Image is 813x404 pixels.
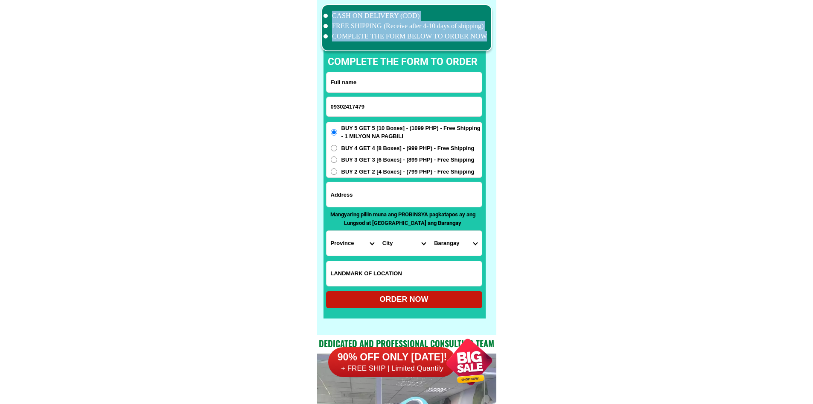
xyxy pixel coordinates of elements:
[341,168,475,176] span: BUY 2 GET 2 [4 Boxes] - (799 PHP) - Free Shipping
[323,11,487,21] li: CASH ON DELIVERY (COD)
[341,124,482,141] span: BUY 5 GET 5 [10 Boxes] - (1099 PHP) - Free Shipping - 1 MILYON NA PAGBILI
[378,231,430,256] select: Select district
[326,294,482,305] div: ORDER NOW
[323,31,487,41] li: COMPLETE THE FORM BELOW TO ORDER NOW
[319,55,486,70] p: complete the form to order
[341,156,475,164] span: BUY 3 GET 3 [6 Boxes] - (899 PHP) - Free Shipping
[341,144,475,153] span: BUY 4 GET 4 [8 Boxes] - (999 PHP) - Free Shipping
[326,231,378,256] select: Select province
[331,129,337,136] input: BUY 5 GET 5 [10 Boxes] - (1099 PHP) - Free Shipping - 1 MILYON NA PAGBILI
[331,168,337,175] input: BUY 2 GET 2 [4 Boxes] - (799 PHP) - Free Shipping
[326,210,480,227] p: Mangyaring piliin muna ang PROBINSYA pagkatapos ay ang Lungsod at [GEOGRAPHIC_DATA] ang Barangay
[328,351,456,364] h6: 90% OFF ONLY [DATE]!
[326,182,482,207] input: Input address
[317,337,496,350] h2: Dedicated and professional consulting team
[326,97,482,116] input: Input phone_number
[328,364,456,373] h6: + FREE SHIP | Limited Quantily
[331,156,337,163] input: BUY 3 GET 3 [6 Boxes] - (899 PHP) - Free Shipping
[326,72,482,92] input: Input full_name
[323,21,487,31] li: FREE SHIPPING (Receive after 4-10 days of shipping)
[430,231,481,256] select: Select commune
[331,145,337,151] input: BUY 4 GET 4 [8 Boxes] - (999 PHP) - Free Shipping
[326,261,482,286] input: Input LANDMARKOFLOCATION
